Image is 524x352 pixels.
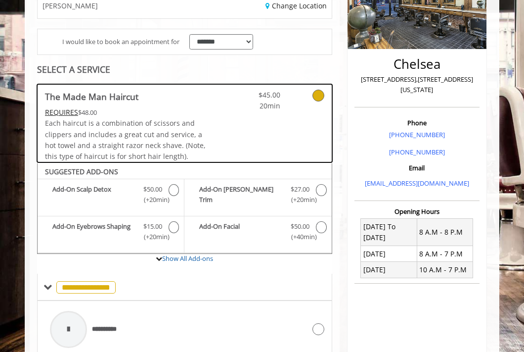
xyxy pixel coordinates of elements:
[361,262,417,278] td: [DATE]
[142,195,164,205] span: (+20min )
[45,107,209,118] div: $48.00
[291,184,309,195] span: $27.00
[357,74,477,95] p: [STREET_ADDRESS],[STREET_ADDRESS][US_STATE]
[45,118,206,161] span: Each haircut is a combination of scissors and clippers and includes a great cut and service, a ho...
[389,130,445,139] a: [PHONE_NUMBER]
[361,246,417,262] td: [DATE]
[143,184,162,195] span: $50.00
[45,167,118,176] b: SUGGESTED ADD-ONS
[142,232,164,242] span: (+20min )
[291,221,309,232] span: $50.00
[43,184,179,207] label: Add-On Scalp Detox
[52,221,137,242] b: Add-On Eyebrows Shaping
[62,37,179,47] span: I would like to book an appointment for
[389,148,445,156] a: [PHONE_NUMBER]
[199,184,284,205] b: Add-On [PERSON_NAME] Trim
[43,2,98,9] span: [PERSON_NAME]
[417,262,473,278] td: 10 A.M - 7 P.M
[417,219,473,246] td: 8 A.M - 8 P.M
[45,107,78,117] span: This service needs some Advance to be paid before we block your appointment
[357,57,477,71] h2: Chelsea
[189,184,326,207] label: Add-On Beard Trim
[199,221,284,242] b: Add-On Facial
[265,1,327,10] a: Change Location
[289,195,311,205] span: (+20min )
[52,184,137,205] b: Add-On Scalp Detox
[37,65,332,74] div: SELECT A SERVICE
[354,208,480,215] h3: Opening Hours
[289,232,311,242] span: (+40min )
[37,162,332,254] div: The Made Man Haircut Add-onS
[233,101,280,111] span: 20min
[361,219,417,246] td: [DATE] To [DATE]
[143,221,162,232] span: $15.00
[43,221,179,245] label: Add-On Eyebrows Shaping
[357,119,477,126] h3: Phone
[189,221,326,245] label: Add-On Facial
[357,164,477,171] h3: Email
[233,90,280,101] span: $45.00
[162,254,213,263] a: Show All Add-ons
[45,90,138,103] b: The Made Man Haircut
[365,179,469,188] a: [EMAIL_ADDRESS][DOMAIN_NAME]
[417,246,473,262] td: 8 A.M - 7 P.M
